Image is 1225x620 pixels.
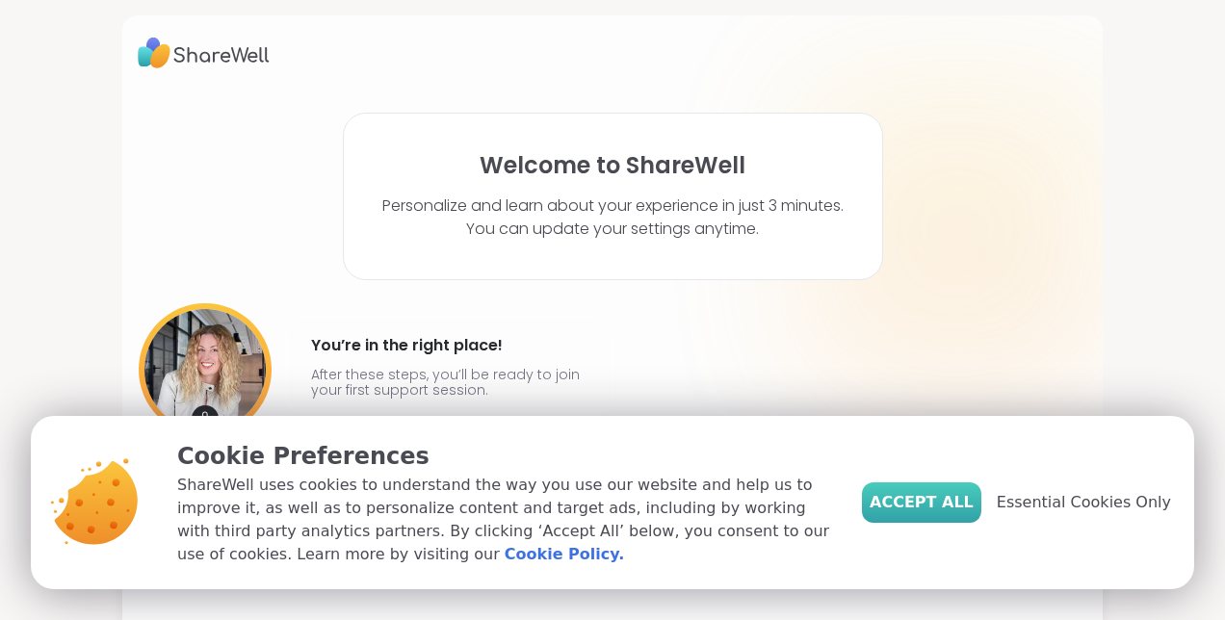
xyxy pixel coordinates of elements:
p: After these steps, you’ll be ready to join your first support session. [311,367,588,398]
button: Accept All [862,482,981,523]
img: mic icon [192,405,219,432]
p: Personalize and learn about your experience in just 3 minutes. You can update your settings anytime. [382,194,844,241]
span: Accept All [870,491,974,514]
span: Essential Cookies Only [997,491,1171,514]
p: Cookie Preferences [177,439,831,474]
img: ShareWell Logo [138,31,270,75]
h4: You’re in the right place! [311,330,588,361]
h1: Welcome to ShareWell [480,152,745,179]
a: Cookie Policy. [505,543,624,566]
p: ShareWell uses cookies to understand the way you use our website and help us to improve it, as we... [177,474,831,566]
img: User image [139,303,272,436]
